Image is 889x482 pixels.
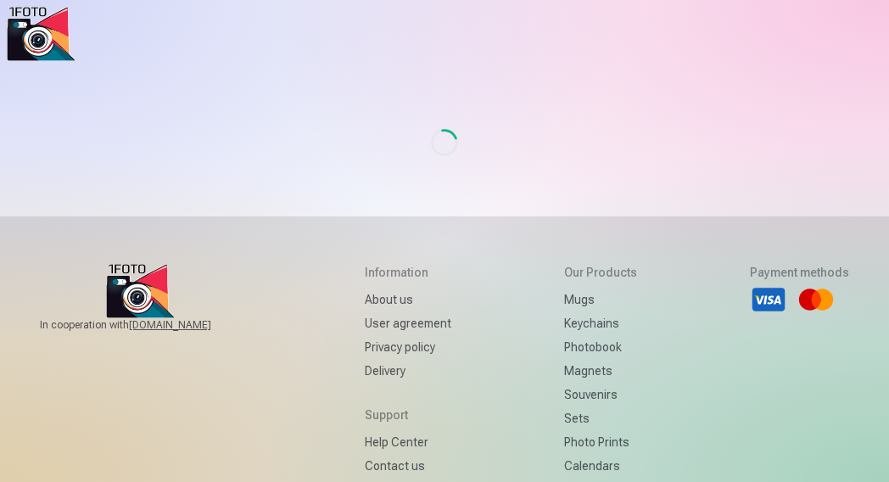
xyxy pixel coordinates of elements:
a: Contact us [365,454,451,478]
h5: Payment methods [750,264,849,281]
h5: Our products [564,264,637,281]
a: About us [365,288,451,311]
a: Delivery [365,359,451,383]
a: Magnets [564,359,637,383]
a: Mugs [564,288,637,311]
li: Mastercard [797,281,835,318]
a: [DOMAIN_NAME] [129,318,252,332]
a: Calendars [564,454,637,478]
a: Help Center [365,430,451,454]
a: Privacy policy [365,335,451,359]
a: User agreement [365,311,451,335]
li: Visa [750,281,787,318]
h5: Information [365,264,451,281]
a: Sets [564,406,637,430]
a: Photo prints [564,430,637,454]
a: Photobook [564,335,637,359]
a: Keychains [564,311,637,335]
h5: Support [365,406,451,423]
img: /v1 [7,7,75,61]
a: Souvenirs [564,383,637,406]
span: In cooperation with [40,318,252,332]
